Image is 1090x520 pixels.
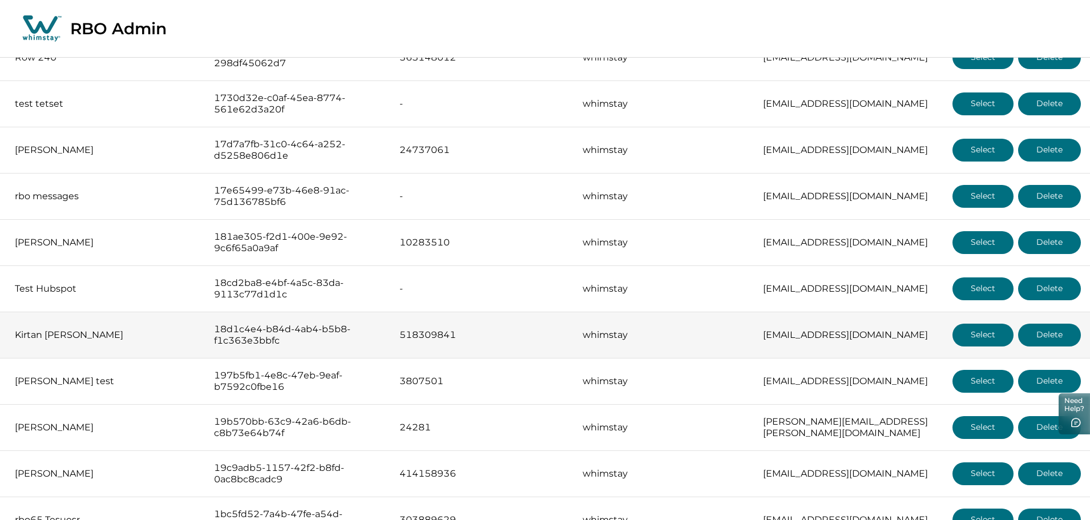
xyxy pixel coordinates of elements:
p: 18cd2ba8-e4bf-4a5c-83da-9113c77d1d1c [214,277,381,300]
p: whimstay [583,468,745,479]
p: whimstay [583,376,745,387]
button: Select [952,324,1014,346]
p: rbo messages [15,191,196,202]
button: Delete [1018,92,1081,115]
p: [EMAIL_ADDRESS][DOMAIN_NAME] [763,283,934,295]
p: whimstay [583,283,745,295]
p: [PERSON_NAME] [15,468,196,479]
p: [PERSON_NAME][EMAIL_ADDRESS][PERSON_NAME][DOMAIN_NAME] [763,416,934,438]
p: - [399,283,564,295]
p: whimstay [583,98,745,110]
p: whimstay [583,237,745,248]
button: Delete [1018,231,1081,254]
button: Select [952,185,1014,208]
p: 181ae305-f2d1-400e-9e92-9c6f65a0a9af [214,231,381,253]
button: Select [952,416,1014,439]
p: 24737061 [399,144,564,156]
button: Select [952,231,1014,254]
button: Delete [1018,324,1081,346]
p: test tetset [15,98,196,110]
p: [EMAIL_ADDRESS][DOMAIN_NAME] [763,329,934,341]
p: [EMAIL_ADDRESS][DOMAIN_NAME] [763,191,934,202]
p: 19c9adb5-1157-42f2-b8fd-0ac8bc8cadc9 [214,462,381,485]
p: 24281 [399,422,564,433]
p: RBO Admin [70,19,167,38]
p: - [399,98,564,110]
button: Select [952,370,1014,393]
button: Select [952,277,1014,300]
button: Select [952,462,1014,485]
p: [PERSON_NAME] [15,144,196,156]
p: 518309841 [399,329,564,341]
p: [EMAIL_ADDRESS][DOMAIN_NAME] [763,376,934,387]
p: [EMAIL_ADDRESS][DOMAIN_NAME] [763,237,934,248]
p: 19b570bb-63c9-42a6-b6db-c8b73e64b74f [214,416,381,438]
button: Delete [1018,277,1081,300]
p: 10283510 [399,237,564,248]
p: 17e65499-e73b-46e8-91ac-75d136785bf6 [214,185,381,207]
button: Delete [1018,185,1081,208]
button: Delete [1018,370,1081,393]
p: [PERSON_NAME] [15,422,196,433]
p: 197b5fb1-4e8c-47eb-9eaf-b7592c0fbe16 [214,370,381,392]
button: Select [952,92,1014,115]
p: 1730d32e-c0af-45ea-8774-561e62d3a20f [214,92,381,115]
p: Test Hubspot [15,283,196,295]
p: whimstay [583,422,745,433]
p: Kirtan [PERSON_NAME] [15,329,196,341]
button: Delete [1018,416,1081,439]
p: whimstay [583,329,745,341]
p: 17d7a7fb-31c0-4c64-a252-d5258e806d1e [214,139,381,161]
p: [EMAIL_ADDRESS][DOMAIN_NAME] [763,144,934,156]
p: [EMAIL_ADDRESS][DOMAIN_NAME] [763,468,934,479]
p: 3807501 [399,376,564,387]
p: whimstay [583,191,745,202]
p: [PERSON_NAME] test [15,376,196,387]
button: Delete [1018,462,1081,485]
p: whimstay [583,144,745,156]
p: - [399,191,564,202]
p: [PERSON_NAME] [15,237,196,248]
p: 414158936 [399,468,564,479]
button: Select [952,139,1014,162]
p: 18d1c4e4-b84d-4ab4-b5b8-f1c363e3bbfc [214,324,381,346]
p: [EMAIL_ADDRESS][DOMAIN_NAME] [763,98,934,110]
button: Delete [1018,139,1081,162]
